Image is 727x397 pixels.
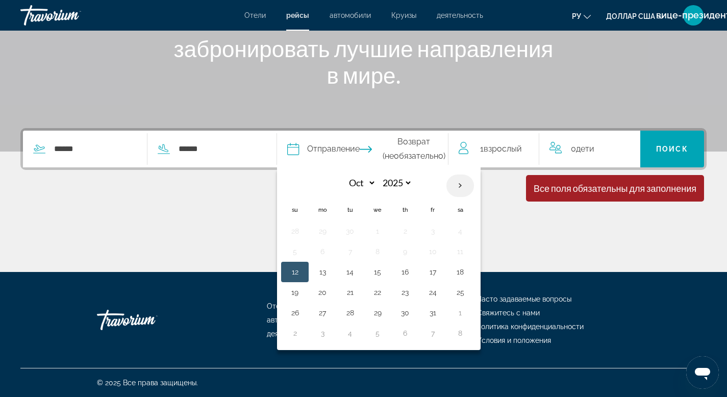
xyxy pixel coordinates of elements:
[477,295,571,303] a: Часто задаваемые вопросы
[448,131,640,167] button: Travelers: 1 adult, 0 children
[424,326,441,340] button: Day 7
[287,244,303,259] button: Day 5
[572,9,591,23] button: Изменить язык
[342,244,358,259] button: Day 7
[424,285,441,300] button: Day 24
[480,142,522,156] span: 1
[97,305,199,335] a: Иди домой
[397,306,413,320] button: Day 30
[397,244,413,259] button: Day 9
[342,224,358,238] button: Day 30
[424,224,441,238] button: Day 3
[369,265,386,279] button: Day 15
[477,322,584,331] a: политика конфиденциальности
[314,326,331,340] button: Day 3
[172,9,555,88] h1: Поможем вам найти и забронировать лучшие направления в мире.
[20,2,122,29] a: Травориум
[330,11,371,19] a: автомобили
[369,285,386,300] button: Day 22
[424,306,441,320] button: Day 31
[424,265,441,279] button: Day 17
[23,131,704,167] div: Search widget
[342,306,358,320] button: Day 28
[452,224,468,238] button: Day 4
[369,326,386,340] button: Day 5
[452,265,468,279] button: Day 18
[680,5,707,26] button: Меню пользователя
[397,326,413,340] button: Day 6
[686,356,719,389] iframe: Кнопка запуска окна обмена сообщениями
[576,144,594,154] span: Дети
[360,131,448,167] button: Select return date
[369,244,386,259] button: Day 8
[314,224,331,238] button: Day 29
[287,131,360,167] button: Select depart date
[287,285,303,300] button: Day 19
[606,9,665,23] button: Изменить валюту
[380,135,448,163] span: Возврат (необязательно)
[571,142,594,156] span: 0
[369,224,386,238] button: Day 1
[437,11,483,19] a: деятельность
[656,145,688,153] span: Поиск
[397,285,413,300] button: Day 23
[477,309,540,317] a: Свяжитесь с нами
[267,316,308,324] a: автомобили
[314,244,331,259] button: Day 6
[314,306,331,320] button: Day 27
[446,174,474,197] button: Next month
[287,224,303,238] button: Day 28
[287,326,303,340] button: Day 2
[484,144,522,154] span: Взрослый
[342,285,358,300] button: Day 21
[267,302,288,310] a: Отели
[397,224,413,238] button: Day 2
[640,131,704,167] button: Search
[424,244,441,259] button: Day 10
[314,285,331,300] button: Day 20
[244,11,266,19] a: Отели
[452,244,468,259] button: Day 11
[534,183,696,194] div: Все поля обязательны для заполнения
[286,11,309,19] a: рейсы
[342,265,358,279] button: Day 14
[267,330,313,338] a: деятельность
[452,285,468,300] button: Day 25
[342,326,358,340] button: Day 4
[452,306,468,320] button: Day 1
[343,174,376,192] select: Select month
[281,174,474,343] table: Left calendar grid
[314,265,331,279] button: Day 13
[287,306,303,320] button: Day 26
[452,326,468,340] button: Day 8
[572,12,581,20] font: ру
[477,336,551,344] a: Условия и положения
[606,12,655,20] font: доллар США
[397,265,413,279] button: Day 16
[391,11,416,19] a: Круизы
[287,265,303,279] button: Day 12
[379,174,412,192] select: Select year
[97,379,198,387] font: © 2025 Все права защищены.
[369,306,386,320] button: Day 29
